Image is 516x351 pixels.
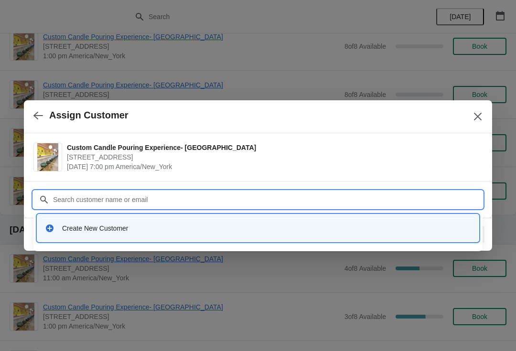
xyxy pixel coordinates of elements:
[53,191,483,208] input: Search customer name or email
[62,223,471,233] div: Create New Customer
[67,152,478,162] span: [STREET_ADDRESS]
[67,162,478,171] span: [DATE] 7:00 pm America/New_York
[49,110,129,121] h2: Assign Customer
[469,108,486,125] button: Close
[67,143,478,152] span: Custom Candle Pouring Experience- [GEOGRAPHIC_DATA]
[37,143,58,171] img: Custom Candle Pouring Experience- Delray Beach | 415 East Atlantic Avenue, Delray Beach, FL, USA ...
